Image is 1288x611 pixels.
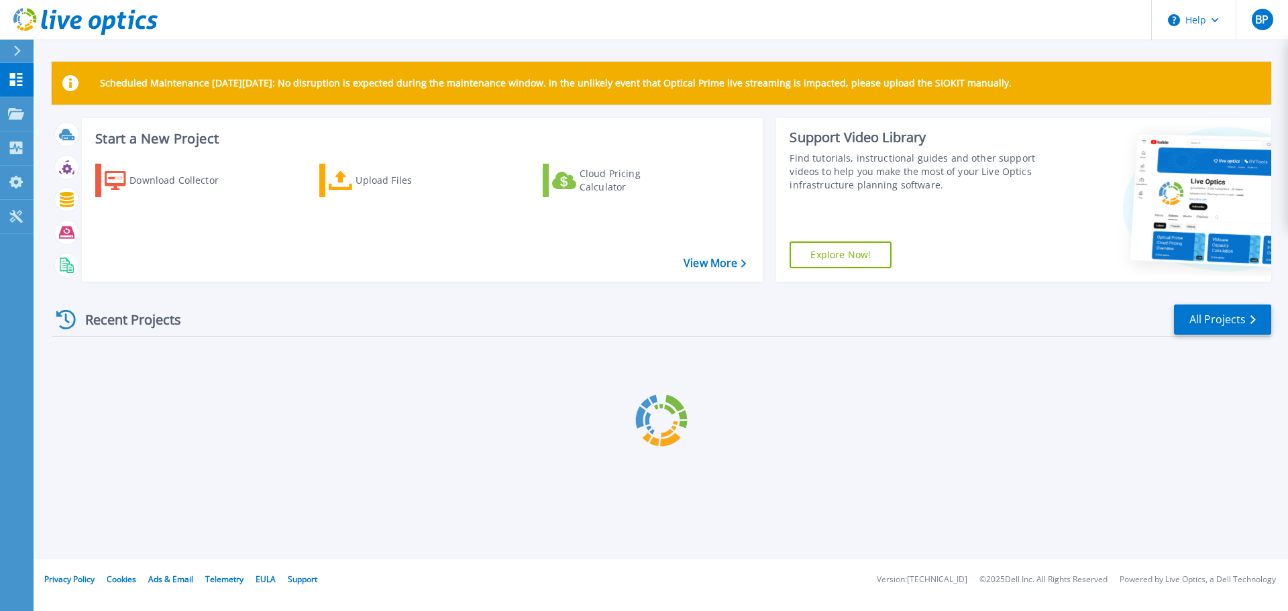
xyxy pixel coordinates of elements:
a: Download Collector [95,164,245,197]
span: BP [1255,14,1269,25]
div: Cloud Pricing Calculator [580,167,687,194]
a: View More [684,257,746,270]
a: Upload Files [319,164,469,197]
div: Find tutorials, instructional guides and other support videos to help you make the most of your L... [790,152,1042,192]
h3: Start a New Project [95,131,746,146]
a: All Projects [1174,304,1271,335]
a: Cookies [107,573,136,585]
div: Support Video Library [790,129,1042,146]
li: Version: [TECHNICAL_ID] [877,575,967,584]
a: Telemetry [205,573,244,585]
p: Scheduled Maintenance [DATE][DATE]: No disruption is expected during the maintenance window. In t... [100,78,1012,89]
div: Download Collector [129,167,237,194]
a: Ads & Email [148,573,193,585]
a: Privacy Policy [44,573,95,585]
a: EULA [256,573,276,585]
a: Support [288,573,317,585]
a: Explore Now! [790,241,892,268]
a: Cloud Pricing Calculator [543,164,692,197]
div: Recent Projects [52,303,199,336]
div: Upload Files [356,167,463,194]
li: © 2025 Dell Inc. All Rights Reserved [979,575,1108,584]
li: Powered by Live Optics, a Dell Technology [1120,575,1276,584]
